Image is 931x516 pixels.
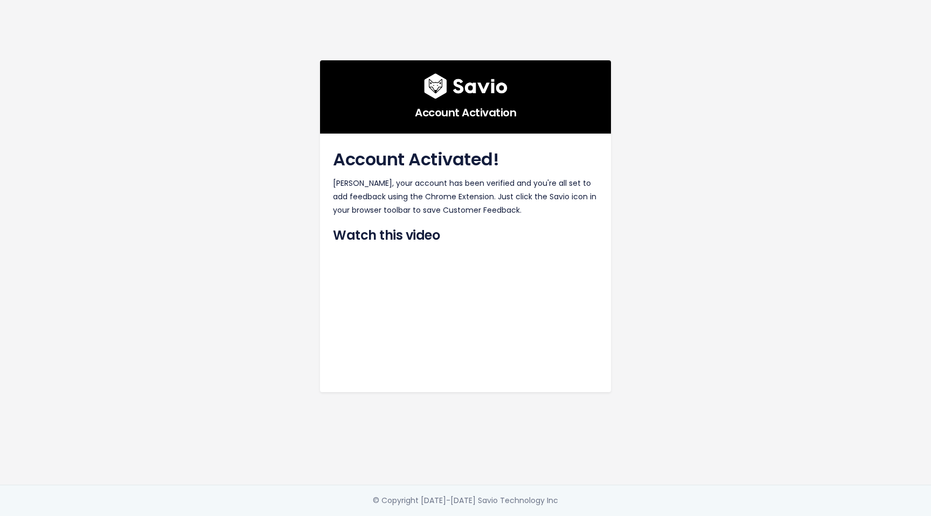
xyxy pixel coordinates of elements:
p: [PERSON_NAME], your account has been verified and you're all set to add feedback using the Chrome... [333,177,598,218]
h2: Account Activated! [333,147,598,172]
img: logo600x187.a314fd40982d.png [424,73,508,99]
h5: Account Activation [333,99,598,121]
div: © Copyright [DATE]-[DATE] Savio Technology Inc [373,494,558,507]
h4: Watch this video [333,226,598,245]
